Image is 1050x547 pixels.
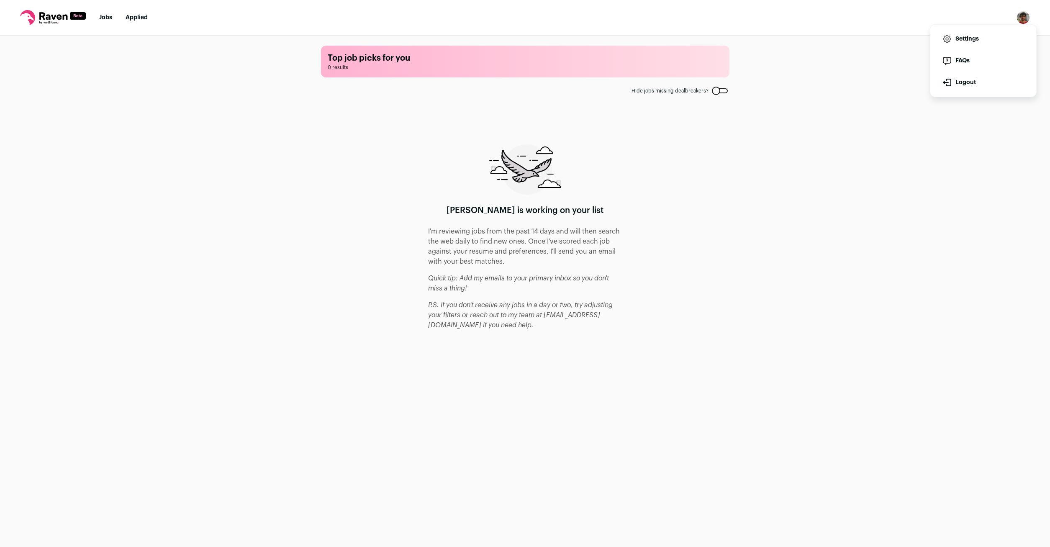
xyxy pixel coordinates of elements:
a: Applied [126,15,148,21]
i: P.S. If you don't receive any jobs in a day or two, try adjusting your filters or reach out to my... [428,302,613,329]
p: I'm reviewing jobs from the past 14 days and will then search the web daily to find new ones. Onc... [428,226,622,267]
button: Open dropdown [1017,11,1030,24]
a: Jobs [99,15,112,21]
a: FAQs [937,51,1029,71]
i: Quick tip: Add my emails to your primary inbox so you don't miss a thing! [428,275,609,292]
h1: Top job picks for you [328,52,723,64]
img: raven-searching-graphic-988e480d85f2d7ca07d77cea61a0e572c166f105263382683f1c6e04060d3bee.png [489,144,561,195]
span: Hide jobs missing dealbreakers? [632,87,709,94]
img: 5988237-medium_jpg [1017,11,1030,24]
span: 0 results [328,64,723,71]
a: Settings [937,29,1029,49]
button: Logout [937,72,1029,92]
h1: [PERSON_NAME] is working on your list [447,205,603,216]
